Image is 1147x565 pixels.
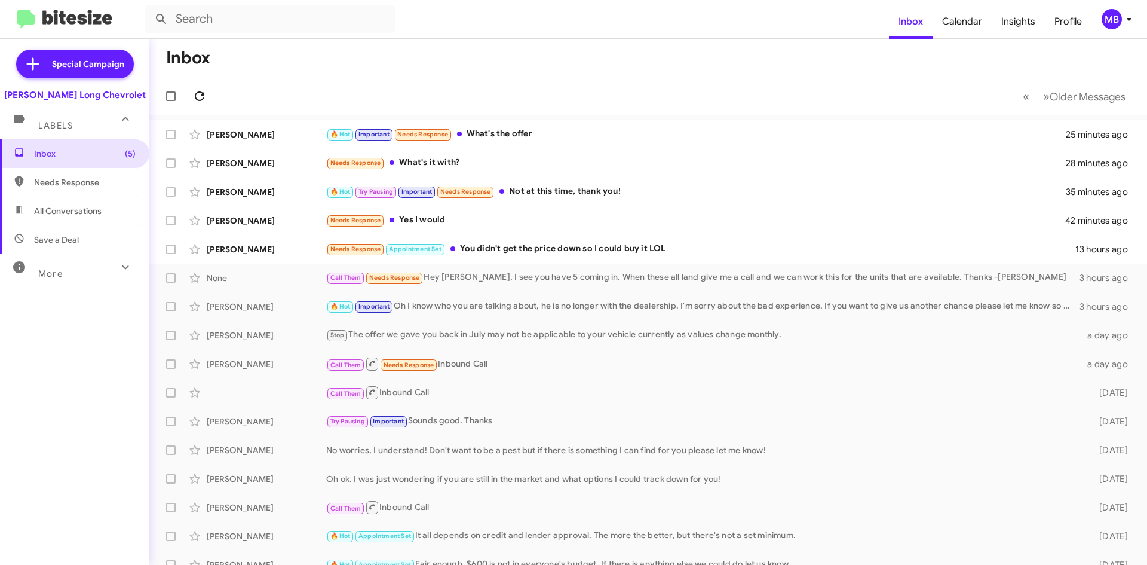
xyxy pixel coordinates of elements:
[330,216,381,224] span: Needs Response
[358,532,411,540] span: Appointment Set
[34,234,79,246] span: Save a Deal
[373,417,404,425] span: Important
[1075,243,1137,255] div: 13 hours ago
[397,130,448,138] span: Needs Response
[326,414,1080,428] div: Sounds good. Thanks
[16,50,134,78] a: Special Campaign
[1080,387,1137,399] div: [DATE]
[207,186,326,198] div: [PERSON_NAME]
[330,417,365,425] span: Try Pausing
[34,176,136,188] span: Needs Response
[1080,329,1137,341] div: a day ago
[1023,89,1029,104] span: «
[1091,9,1134,29] button: MB
[34,205,102,217] span: All Conversations
[1079,272,1137,284] div: 3 hours ago
[326,300,1079,313] div: Oh I know who you are talking about, he is no longer with the dealership. I'm sorry about the bad...
[330,130,351,138] span: 🔥 Hot
[1066,186,1137,198] div: 35 minutes ago
[38,120,73,131] span: Labels
[166,48,210,68] h1: Inbox
[330,390,361,398] span: Call Them
[1050,90,1125,103] span: Older Messages
[207,157,326,169] div: [PERSON_NAME]
[330,274,361,282] span: Call Them
[389,245,441,253] span: Appointment Set
[207,329,326,341] div: [PERSON_NAME]
[207,301,326,313] div: [PERSON_NAME]
[1080,530,1137,542] div: [DATE]
[207,444,326,456] div: [PERSON_NAME]
[1079,301,1137,313] div: 3 hours ago
[330,245,381,253] span: Needs Response
[401,188,433,196] span: Important
[369,274,420,282] span: Needs Response
[1043,89,1050,104] span: »
[326,242,1075,256] div: You didn't get the price down so I could buy it LOL
[326,473,1080,485] div: Oh ok. I was just wondering if you are still in the market and what options I could track down fo...
[326,213,1066,227] div: Yes I would
[326,529,1080,543] div: It all depends on credit and lender approval. The more the better, but there's not a set minimum.
[440,188,491,196] span: Needs Response
[1080,444,1137,456] div: [DATE]
[207,243,326,255] div: [PERSON_NAME]
[326,156,1066,170] div: What's it with?
[1036,84,1133,109] button: Next
[207,215,326,227] div: [PERSON_NAME]
[330,361,361,369] span: Call Them
[326,500,1080,515] div: Inbound Call
[326,356,1080,371] div: Inbound Call
[326,328,1080,342] div: The offer we gave you back in July may not be applicable to your vehicle currently as values chan...
[1080,358,1137,370] div: a day ago
[207,473,326,485] div: [PERSON_NAME]
[207,129,326,141] div: [PERSON_NAME]
[1080,473,1137,485] div: [DATE]
[1102,9,1122,29] div: MB
[38,268,63,279] span: More
[326,127,1066,141] div: What's the offer
[125,148,136,160] span: (5)
[1016,84,1133,109] nav: Page navigation example
[1045,4,1091,39] a: Profile
[1066,129,1137,141] div: 25 minutes ago
[889,4,933,39] a: Inbox
[145,5,395,33] input: Search
[326,385,1080,400] div: Inbound Call
[207,358,326,370] div: [PERSON_NAME]
[330,303,351,310] span: 🔥 Hot
[1016,84,1036,109] button: Previous
[207,502,326,514] div: [PERSON_NAME]
[207,416,326,427] div: [PERSON_NAME]
[330,159,381,167] span: Needs Response
[1080,502,1137,514] div: [DATE]
[4,89,146,101] div: [PERSON_NAME] Long Chevrolet
[358,188,393,196] span: Try Pausing
[330,331,345,339] span: Stop
[1066,157,1137,169] div: 28 minutes ago
[1080,416,1137,427] div: [DATE]
[330,188,351,196] span: 🔥 Hot
[326,271,1079,285] div: Hey [PERSON_NAME], I see you have 5 coming in. When these all land give me a call and we can work...
[992,4,1045,39] a: Insights
[384,361,434,369] span: Needs Response
[358,303,390,310] span: Important
[326,444,1080,456] div: No worries, I understand! Don't want to be a pest but if there is something I can find for you pl...
[330,505,361,512] span: Call Them
[933,4,992,39] a: Calendar
[326,185,1066,198] div: Not at this time, thank you!
[34,148,136,160] span: Inbox
[1066,215,1137,227] div: 42 minutes ago
[52,58,124,70] span: Special Campaign
[207,272,326,284] div: None
[207,530,326,542] div: [PERSON_NAME]
[358,130,390,138] span: Important
[330,532,351,540] span: 🔥 Hot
